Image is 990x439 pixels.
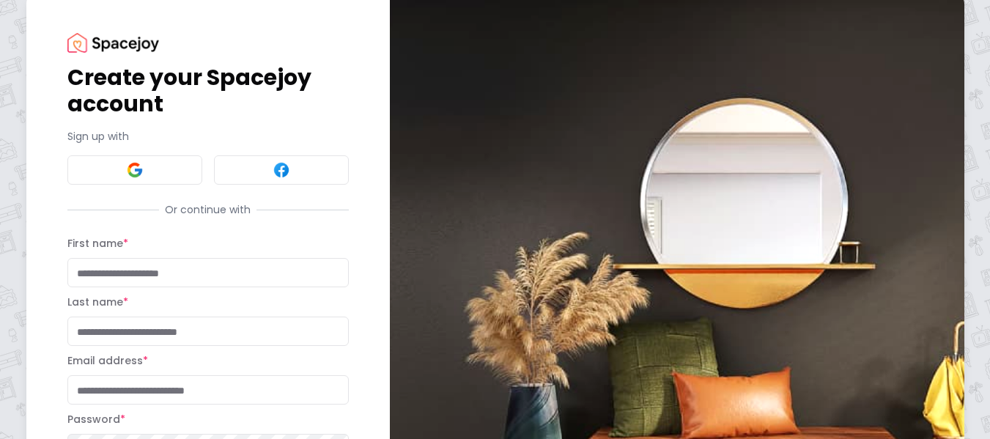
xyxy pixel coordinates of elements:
label: First name [67,236,128,251]
span: Or continue with [159,202,256,217]
label: Last name [67,295,128,309]
img: Spacejoy Logo [67,33,159,53]
label: Password [67,412,125,427]
h1: Create your Spacejoy account [67,64,349,117]
img: Facebook signin [273,161,290,179]
label: Email address [67,353,148,368]
img: Google signin [126,161,144,179]
p: Sign up with [67,129,349,144]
